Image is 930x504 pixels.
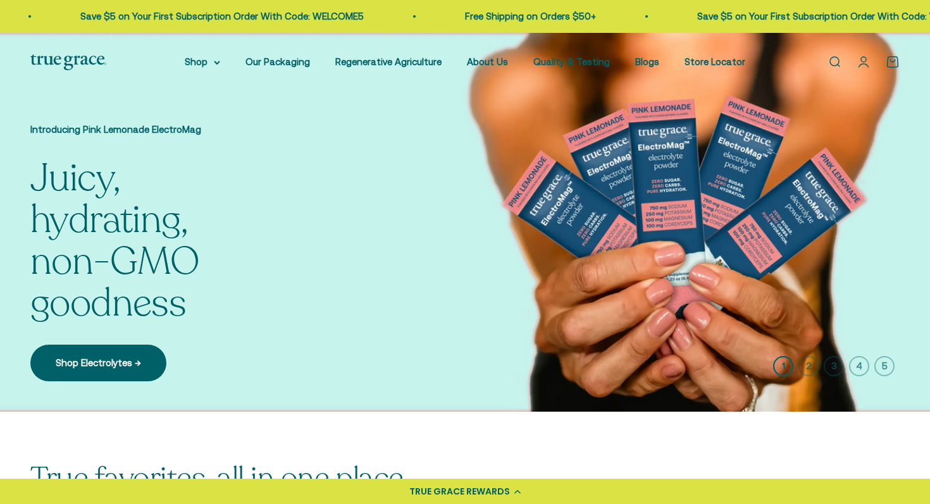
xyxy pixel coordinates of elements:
button: 1 [773,356,793,376]
split-lines: True favorites, all in one place. [30,458,409,499]
split-lines: Juicy, hydrating, non-GMO goodness [30,194,283,329]
button: 4 [849,356,869,376]
a: Shop Electrolytes → [30,345,166,381]
summary: Shop [185,54,220,70]
a: Blogs [635,56,659,67]
div: TRUE GRACE REWARDS [409,485,510,498]
a: Store Locator [685,56,745,67]
a: Quality & Testing [533,56,610,67]
button: 2 [798,356,819,376]
a: Regenerative Agriculture [335,56,442,67]
button: 3 [824,356,844,376]
p: Introducing Pink Lemonade ElectroMag [30,122,283,137]
a: Free Shipping on Orders $50+ [464,11,595,22]
a: Our Packaging [245,56,310,67]
p: Save $5 on Your First Subscription Order With Code: WELCOME5 [80,9,363,24]
button: 5 [874,356,895,376]
a: About Us [467,56,508,67]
